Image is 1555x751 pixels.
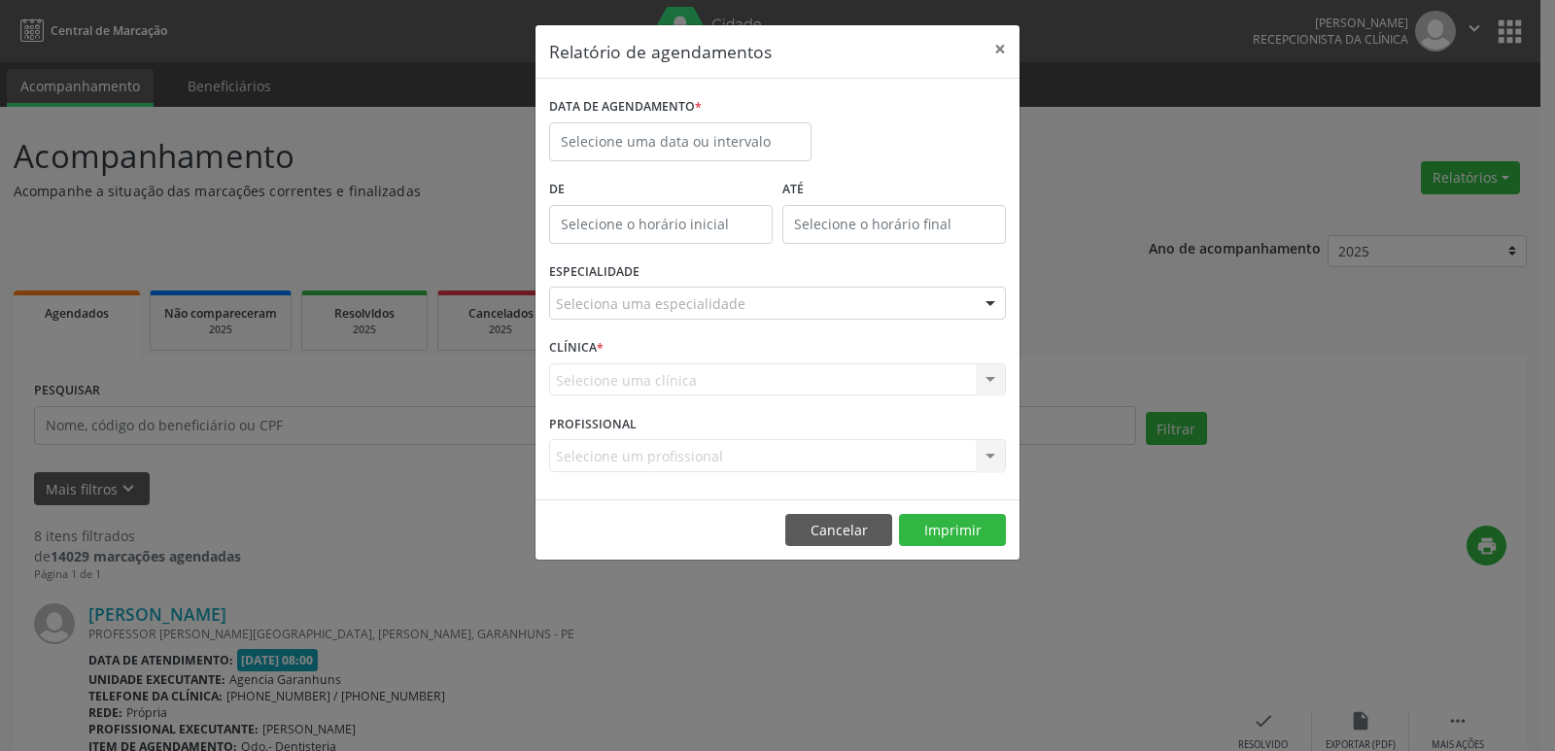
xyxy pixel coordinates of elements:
label: De [549,175,773,205]
button: Imprimir [899,514,1006,547]
input: Selecione o horário final [782,205,1006,244]
label: DATA DE AGENDAMENTO [549,92,702,122]
input: Selecione o horário inicial [549,205,773,244]
label: ATÉ [782,175,1006,205]
h5: Relatório de agendamentos [549,39,772,64]
button: Close [981,25,1019,73]
label: ESPECIALIDADE [549,257,639,288]
input: Selecione uma data ou intervalo [549,122,812,161]
label: PROFISSIONAL [549,409,637,439]
button: Cancelar [785,514,892,547]
span: Seleciona uma especialidade [556,293,745,314]
label: CLÍNICA [549,333,604,363]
